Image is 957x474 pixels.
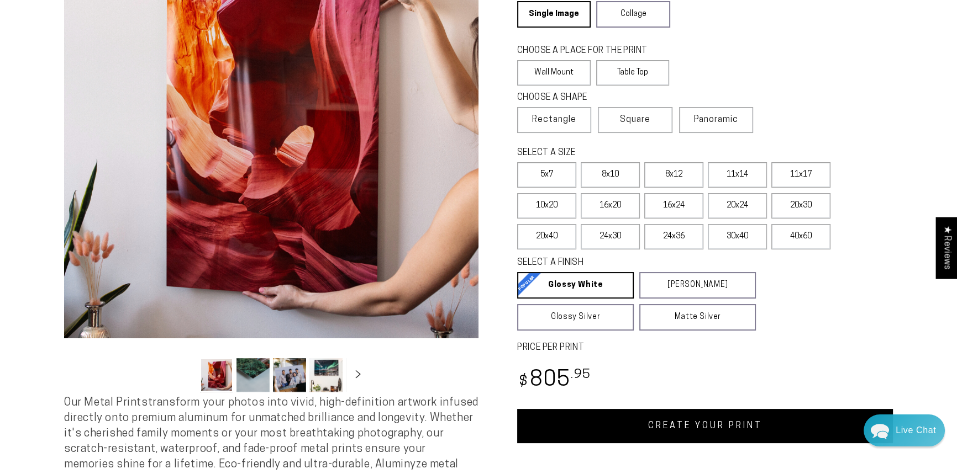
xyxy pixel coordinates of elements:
button: Load image 2 in gallery view [236,358,270,392]
a: Matte Silver [639,304,756,331]
span: Square [620,113,650,126]
legend: CHOOSE A PLACE FOR THE PRINT [517,45,659,57]
a: Single Image [517,1,591,28]
legend: CHOOSE A SHAPE [517,92,661,104]
label: 20x40 [517,224,576,249]
div: Chat widget toggle [864,414,945,446]
sup: .95 [571,369,591,381]
label: 8x10 [581,162,640,188]
label: Table Top [596,60,670,86]
span: $ [519,375,528,390]
label: 10x20 [517,193,576,219]
label: 24x30 [581,224,640,249]
label: PRICE PER PRINT [517,342,893,354]
label: 30x40 [708,224,767,249]
button: Load image 3 in gallery view [273,358,306,392]
button: Slide left [172,363,197,387]
label: 11x17 [771,162,830,188]
label: 16x20 [581,193,640,219]
legend: SELECT A FINISH [517,257,729,269]
label: 24x36 [644,224,703,249]
button: Load image 1 in gallery view [200,358,233,392]
a: Glossy White [517,272,634,299]
label: Wall Mount [517,60,591,86]
label: 20x24 [708,193,767,219]
div: Click to open Judge.me floating reviews tab [936,217,957,278]
label: 40x60 [771,224,830,249]
button: Slide right [346,363,370,387]
a: Collage [596,1,670,28]
label: 5x7 [517,162,576,188]
a: CREATE YOUR PRINT [517,409,893,443]
label: 20x30 [771,193,830,219]
span: Rectangle [532,113,576,126]
label: 8x12 [644,162,703,188]
legend: SELECT A SIZE [517,147,738,159]
bdi: 805 [517,370,591,391]
label: 11x14 [708,162,767,188]
div: Contact Us Directly [896,414,936,446]
span: Panoramic [694,115,738,124]
label: 16x24 [644,193,703,219]
a: [PERSON_NAME] [639,272,756,299]
a: Glossy Silver [517,304,634,331]
button: Load image 4 in gallery view [309,358,343,392]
